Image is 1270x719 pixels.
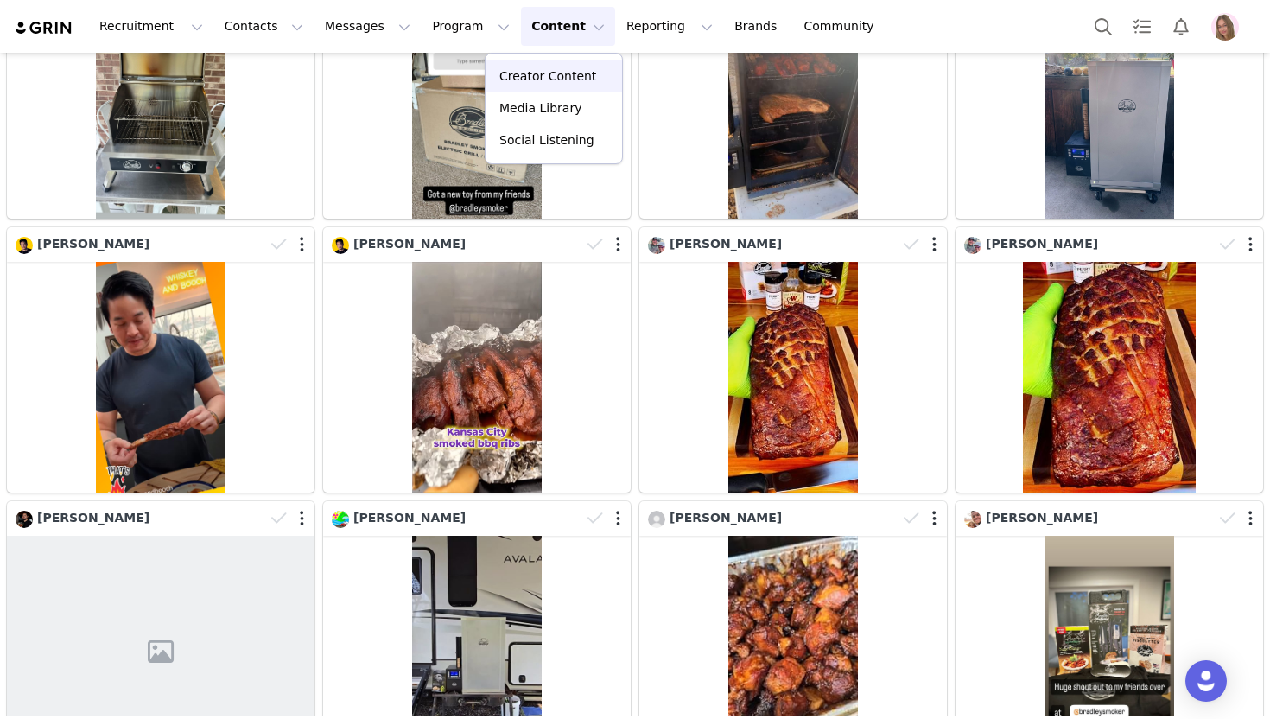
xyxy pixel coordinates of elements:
button: Contacts [214,7,314,46]
button: Search [1084,7,1122,46]
button: Content [521,7,615,46]
span: [PERSON_NAME] [670,511,782,525]
img: 1f27ddb9-b897-437a-9a5e-d3252c5db275--s.jpg [964,511,981,528]
span: [PERSON_NAME] [986,237,1098,251]
img: d37488d3-6708-4018-a19b-b17d49874b96--s.jpg [648,237,665,254]
button: Notifications [1162,7,1200,46]
a: Community [794,7,892,46]
span: [PERSON_NAME] [37,511,149,525]
img: 83d6be4e-defd-4133-bbdc-62797bc9b413--s.jpg [332,511,349,528]
a: Brands [724,7,792,46]
span: [PERSON_NAME] [986,511,1098,525]
p: Social Listening [499,131,594,150]
button: Recruitment [89,7,213,46]
button: Profile [1201,13,1256,41]
p: Media Library [499,99,581,118]
button: Messages [314,7,421,46]
button: Program [422,7,520,46]
span: [PERSON_NAME] [37,237,149,251]
span: [PERSON_NAME] [353,511,466,525]
img: d37488d3-6708-4018-a19b-b17d49874b96--s.jpg [964,237,981,254]
img: 9f2d1556-68f6-4f3e-a93f-4fc40ee985f1--s.jpg [332,237,349,254]
div: Open Intercom Messenger [1185,660,1227,702]
button: Reporting [616,7,723,46]
img: 13d97500-baff-4a4e-b987-8570a99461fd.jpg [648,511,665,528]
a: Tasks [1123,7,1161,46]
span: [PERSON_NAME] [670,237,782,251]
img: 3568a353-9637-4ce0-86cc-2a22b72ed846.png [1211,13,1239,41]
img: 9f2d1556-68f6-4f3e-a93f-4fc40ee985f1--s.jpg [16,237,33,254]
span: [PERSON_NAME] [353,237,466,251]
img: 85eaccbc-7bac-4598-937b-240ebf1a7afe--s.jpg [16,511,33,528]
p: Creator Content [499,67,596,86]
img: grin logo [14,20,74,36]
